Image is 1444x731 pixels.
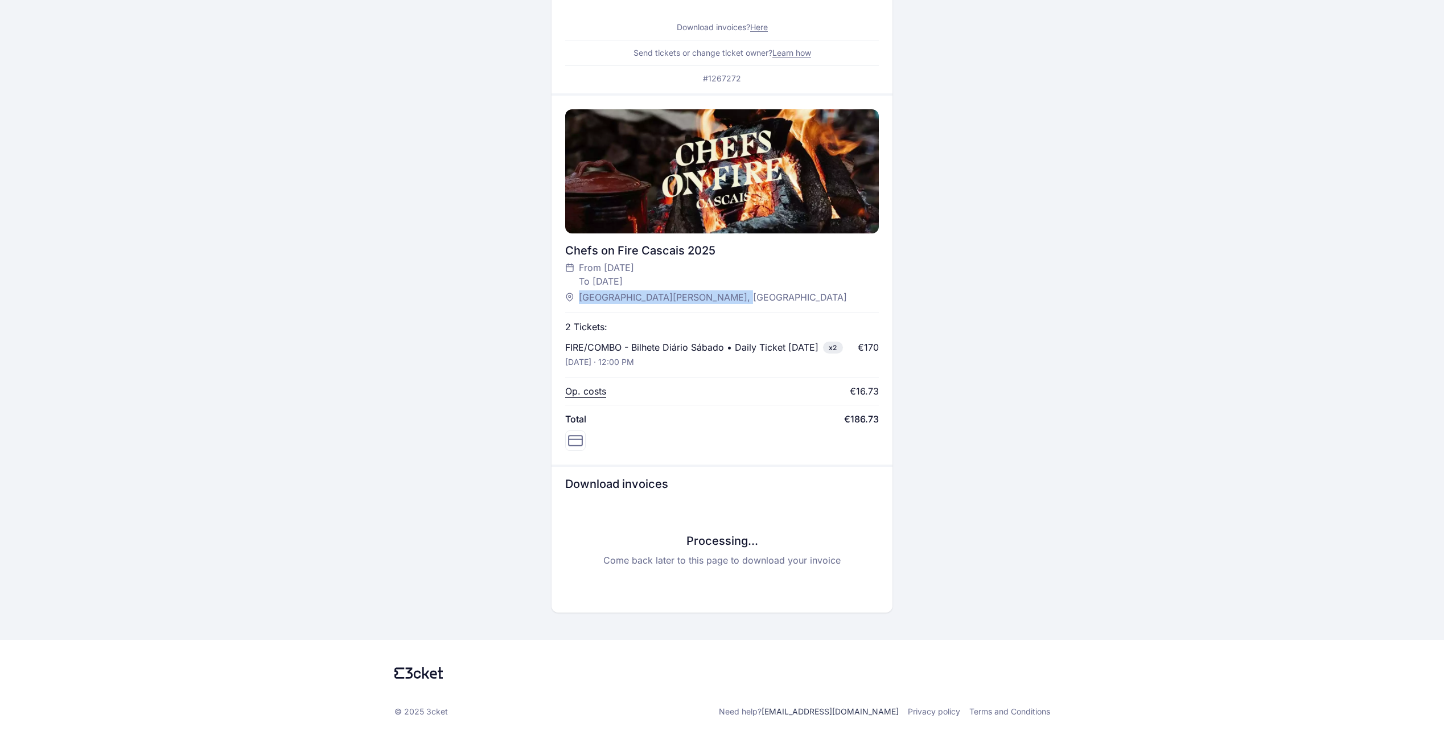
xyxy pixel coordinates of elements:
[565,476,879,492] h3: Download invoices
[394,706,448,717] p: © 2025 3cket
[858,340,879,354] div: €170
[565,320,607,334] p: 2 Tickets:
[719,706,899,717] p: Need help?
[565,553,879,567] p: Come back later to this page to download your invoice
[844,412,879,426] span: €186.73
[565,412,586,426] span: Total
[579,261,634,288] span: From [DATE] To [DATE]
[565,340,818,354] p: FIRE/COMBO - Bilhete Diário Sábado • Daily Ticket [DATE]
[677,22,768,33] p: Download invoices?
[579,290,847,304] span: [GEOGRAPHIC_DATA][PERSON_NAME], [GEOGRAPHIC_DATA]
[633,47,811,59] p: Send tickets or change ticket owner?
[850,384,879,398] div: €16.73
[565,243,879,258] div: Chefs on Fire Cascais 2025
[565,356,634,368] p: [DATE] · 12:00 PM
[750,22,768,32] a: Here
[565,533,879,549] h3: Processing...
[565,384,606,398] p: Op. costs
[703,73,741,84] p: #1267272
[772,48,811,58] a: Learn how
[969,706,1050,717] a: Terms and Conditions
[823,342,843,354] span: x2
[762,707,899,716] a: [EMAIL_ADDRESS][DOMAIN_NAME]
[908,706,960,717] a: Privacy policy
